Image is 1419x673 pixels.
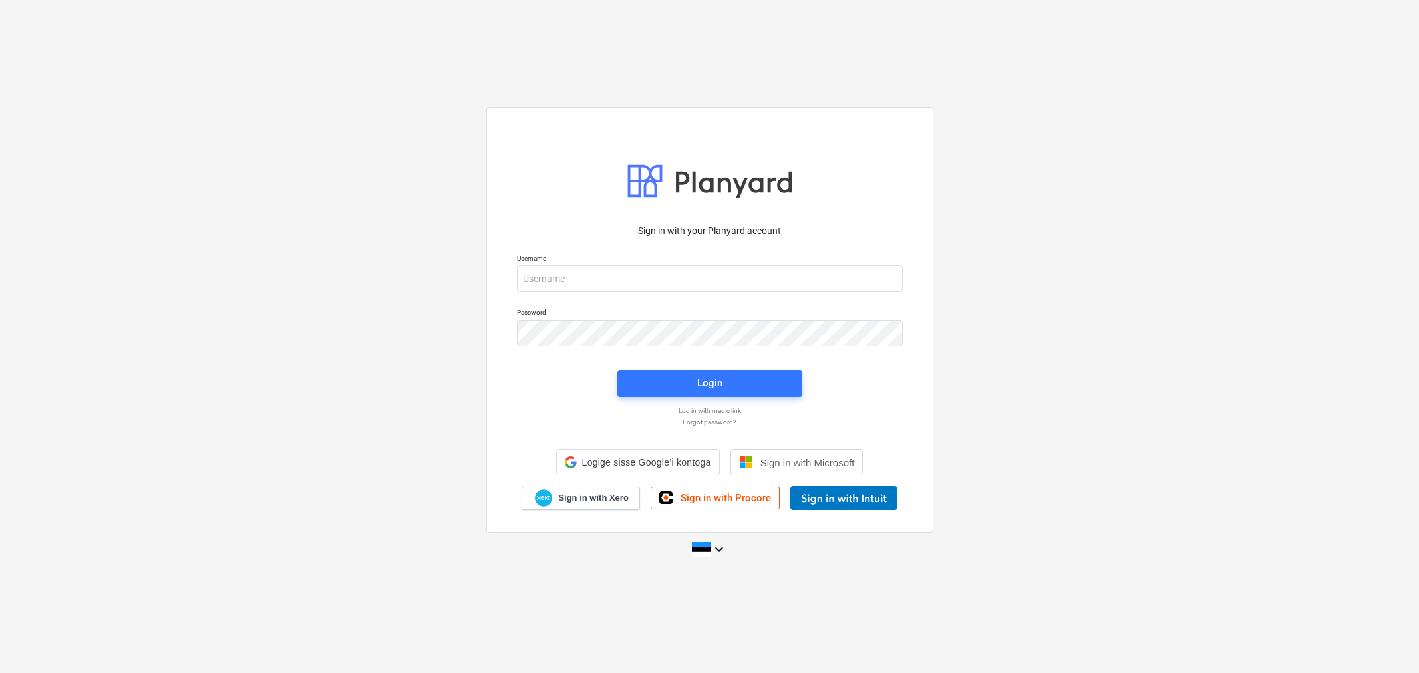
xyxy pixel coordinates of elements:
span: Sign in with Microsoft [760,457,855,468]
a: Sign in with Xero [522,487,640,510]
p: Password [517,308,903,319]
img: Microsoft logo [739,456,752,469]
a: Log in with magic link [510,406,909,415]
img: Xero logo [535,489,552,507]
span: Logige sisse Google’i kontoga [582,457,711,468]
p: Sign in with your Planyard account [517,224,903,238]
a: Sign in with Procore [651,487,780,509]
input: Username [517,265,903,292]
a: Forgot password? [510,418,909,426]
p: Username [517,254,903,265]
button: Login [617,370,802,397]
span: Sign in with Xero [558,492,628,504]
span: Sign in with Procore [681,492,771,504]
div: Logige sisse Google’i kontoga [556,449,720,475]
div: Login [697,374,722,392]
i: keyboard_arrow_down [711,541,727,557]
